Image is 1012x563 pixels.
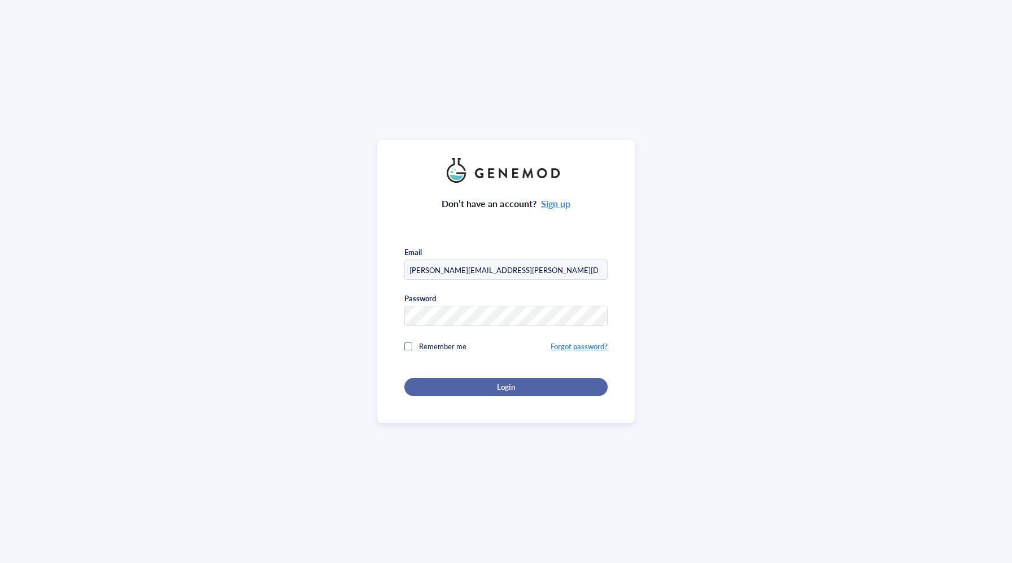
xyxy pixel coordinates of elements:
div: Password [404,293,436,304]
span: Remember me [419,341,466,351]
a: Sign up [541,197,570,210]
div: Don’t have an account? [442,196,570,211]
span: Login [497,382,514,392]
div: Email [404,247,422,257]
button: Login [404,378,608,396]
img: genemod_logo_light-BcqUzbGq.png [447,158,565,183]
a: Forgot password? [551,341,608,351]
